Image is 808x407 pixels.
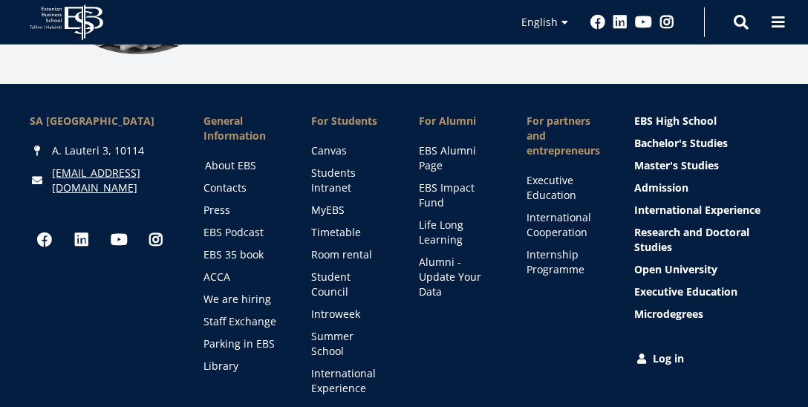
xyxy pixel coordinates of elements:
[203,336,281,351] a: Parking in EBS
[141,225,171,255] a: Instagram
[203,203,281,218] a: Press
[634,136,778,151] a: Bachelor's Studies
[203,314,281,329] a: Staff Exchange
[311,225,389,240] a: Timetable
[634,262,778,277] a: Open University
[30,114,174,128] div: SA [GEOGRAPHIC_DATA]
[634,203,778,218] a: International Experience
[527,247,605,277] a: Internship Programme
[203,247,281,262] a: EBS 35 book
[203,292,281,307] a: We are hiring
[419,218,497,247] a: Life Long Learning
[634,307,778,322] a: Microdegrees
[203,270,281,284] a: ACCA
[67,225,97,255] a: Linkedin
[203,114,281,143] span: General Information
[634,180,778,195] a: Admission
[205,158,283,173] a: About EBS
[203,359,281,374] a: Library
[634,351,778,366] a: Log in
[203,180,281,195] a: Contacts
[634,225,778,255] a: Research and Doctoral Studies
[311,366,389,396] a: International Experience
[634,284,778,299] a: Executive Education
[659,15,674,30] a: Instagram
[30,225,59,255] a: Facebook
[52,166,174,195] a: [EMAIL_ADDRESS][DOMAIN_NAME]
[635,15,652,30] a: Youtube
[419,180,497,210] a: EBS Impact Fund
[311,247,389,262] a: Room rental
[590,15,605,30] a: Facebook
[419,255,497,299] a: Alumni - Update Your Data
[419,143,497,173] a: EBS Alumni Page
[311,270,389,299] a: Student Council
[203,225,281,240] a: EBS Podcast
[30,143,174,158] div: A. Lauteri 3, 10114
[311,166,389,195] a: Students Intranet
[419,114,497,128] span: For Alumni
[311,203,389,218] a: MyEBS
[613,15,628,30] a: Linkedin
[311,114,389,128] a: For Students
[311,143,389,158] a: Canvas
[311,307,389,322] a: Introweek
[634,114,778,128] a: EBS High School
[311,329,389,359] a: Summer School
[527,114,605,158] span: For partners and entrepreneurs
[527,210,605,240] a: International Cooperation
[104,225,134,255] a: Youtube
[527,173,605,203] a: Executive Education
[634,158,778,173] a: Master's Studies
